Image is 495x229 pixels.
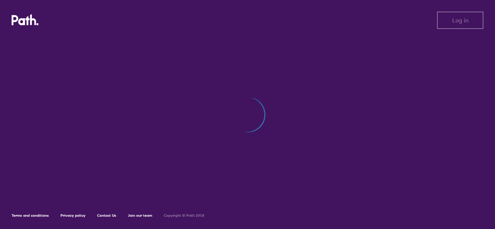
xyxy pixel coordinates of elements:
[61,213,86,218] a: Privacy policy
[97,213,116,218] a: Contact Us
[437,12,483,29] button: Log in
[164,213,204,218] h6: Copyright © Path 2018
[128,213,152,218] a: Join our team
[12,213,49,218] a: Terms and conditions
[452,17,469,24] span: Log in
